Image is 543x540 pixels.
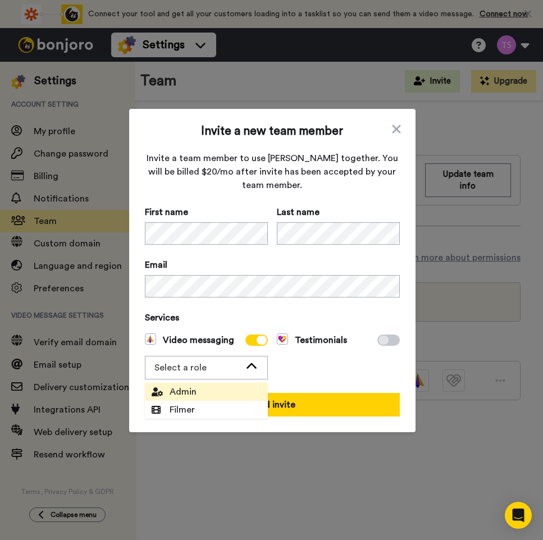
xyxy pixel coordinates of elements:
[152,385,197,399] span: Admin
[277,333,288,345] img: tm-color.svg
[277,205,400,219] span: Last name
[145,125,400,138] span: Invite a new team member
[505,502,532,529] div: Open Intercom Messenger
[145,152,400,192] span: Invite a team member to use [PERSON_NAME] together. You will be billed $20/mo after invite has be...
[145,333,234,347] span: Video messaging
[145,205,268,219] span: First name
[145,258,400,272] span: Email
[152,403,195,417] span: Filmer
[154,361,240,374] div: Select a role
[145,311,400,324] span: Services
[145,333,156,345] img: vm-color.svg
[277,333,347,347] span: Testimonials
[145,393,400,417] button: Send invite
